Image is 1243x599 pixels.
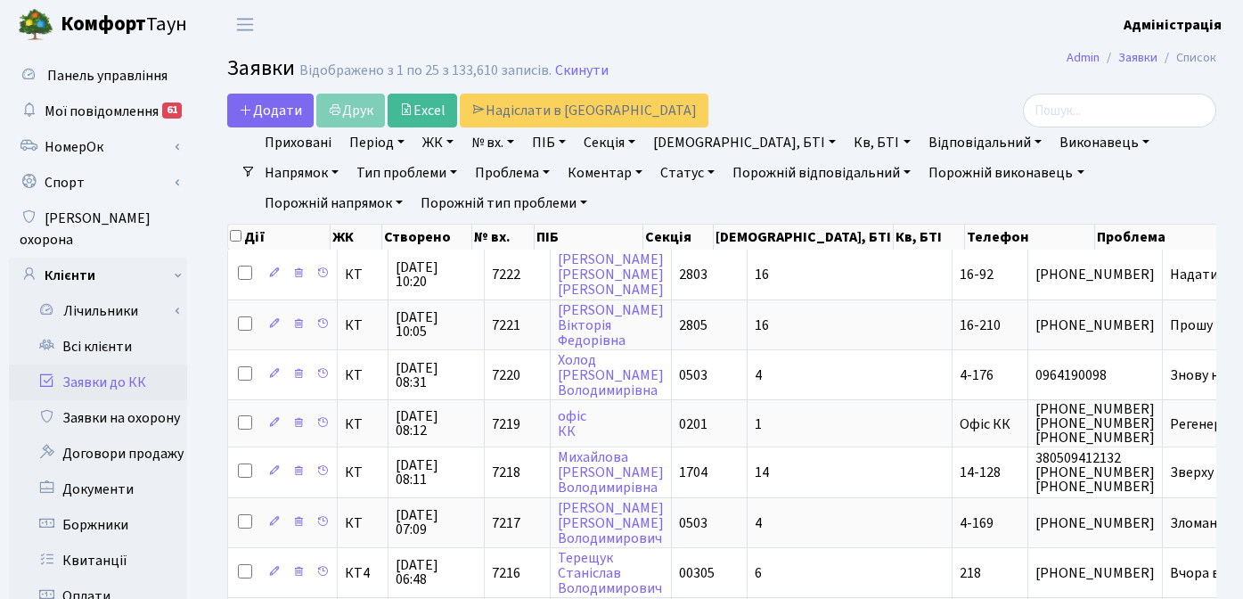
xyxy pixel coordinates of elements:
span: 16-92 [960,265,994,284]
b: Комфорт [61,10,146,38]
a: Admin [1067,48,1100,67]
a: Excel [388,94,457,127]
span: 2805 [679,316,707,335]
a: Заявки [1118,48,1157,67]
th: ПІБ [535,225,642,250]
th: № вх. [472,225,535,250]
a: Панель управління [9,58,187,94]
span: Панель управління [47,66,168,86]
a: Порожній відповідальний [725,158,918,188]
span: КТ [345,516,380,530]
span: [DATE] 08:11 [396,458,477,487]
a: Кв, БТІ [846,127,917,158]
nav: breadcrumb [1040,39,1243,77]
span: 4-169 [960,513,994,533]
span: 7220 [492,365,520,385]
span: КТ [345,417,380,431]
span: 1704 [679,463,707,482]
span: [DATE] 07:09 [396,508,477,537]
span: 0503 [679,365,707,385]
a: Виконавець [1052,127,1157,158]
a: Квитанції [9,543,187,578]
a: [PERSON_NAME][PERSON_NAME]Володимирович [558,498,664,548]
th: Телефон [965,225,1094,250]
th: ЖК [331,225,381,250]
a: [PERSON_NAME][PERSON_NAME][PERSON_NAME] [558,250,664,299]
a: Боржники [9,507,187,543]
span: 14-128 [960,463,1001,482]
a: ТерещукСтаніславВолодимирович [558,548,662,598]
span: [DATE] 08:12 [396,409,477,438]
span: 0503 [679,513,707,533]
span: 380509412132 [PHONE_NUMBER] [PHONE_NUMBER] [1035,451,1155,494]
img: logo.png [18,7,53,43]
a: Заявки до КК [9,365,187,400]
span: 218 [960,563,981,583]
a: Скинути [555,62,609,79]
a: Напрямок [258,158,346,188]
span: КТ [345,465,380,480]
span: [DATE] 10:05 [396,310,477,339]
a: Спорт [9,165,187,201]
span: 00305 [679,563,715,583]
a: ПІБ [525,127,573,158]
span: КТ [345,368,380,382]
a: Період [342,127,412,158]
span: 16 [755,316,769,335]
a: Всі клієнти [9,329,187,365]
a: [DEMOGRAPHIC_DATA], БТІ [646,127,843,158]
span: 16 [755,265,769,284]
a: [PERSON_NAME] охорона [9,201,187,258]
span: 4-176 [960,365,994,385]
a: № вх. [464,127,521,158]
span: 7218 [492,463,520,482]
span: КТ [345,318,380,332]
span: 0201 [679,414,707,434]
span: 2803 [679,265,707,284]
span: 7219 [492,414,520,434]
a: Лічильники [20,293,187,329]
a: [PERSON_NAME]ВікторіяФедорівна [558,300,664,350]
span: 4 [755,365,762,385]
div: 61 [162,103,182,119]
th: Створено [382,225,472,250]
span: 7217 [492,513,520,533]
a: Документи [9,472,187,507]
input: Пошук... [1023,94,1216,127]
span: [DATE] 06:48 [396,558,477,587]
a: НомерОк [9,129,187,165]
span: 4 [755,513,762,533]
a: Додати [227,94,314,127]
a: Тип проблеми [349,158,464,188]
span: Таун [61,10,187,40]
th: Дії [228,225,331,250]
a: Порожній тип проблеми [413,188,594,218]
span: Додати [239,101,302,120]
span: Заявки [227,53,295,84]
span: 6 [755,563,762,583]
span: 7221 [492,316,520,335]
span: 1 [755,414,762,434]
a: Відповідальний [921,127,1049,158]
span: 14 [755,463,769,482]
th: [DEMOGRAPHIC_DATA], БТІ [714,225,894,250]
span: КТ [345,267,380,282]
a: Холод[PERSON_NAME]Володимирівна [558,350,664,400]
th: Секція [643,225,715,250]
span: Офіс КК [960,414,1010,434]
div: Відображено з 1 по 25 з 133,610 записів. [299,62,552,79]
a: Секція [577,127,642,158]
a: ЖК [415,127,461,158]
a: Проблема [468,158,557,188]
span: Мої повідомлення [45,102,159,121]
th: Кв, БТІ [894,225,965,250]
li: Список [1157,48,1216,68]
span: 7222 [492,265,520,284]
a: Мої повідомлення61 [9,94,187,129]
a: Приховані [258,127,339,158]
span: 7216 [492,563,520,583]
a: Порожній напрямок [258,188,410,218]
a: Статус [653,158,722,188]
a: Заявки на охорону [9,400,187,436]
span: [DATE] 10:20 [396,260,477,289]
